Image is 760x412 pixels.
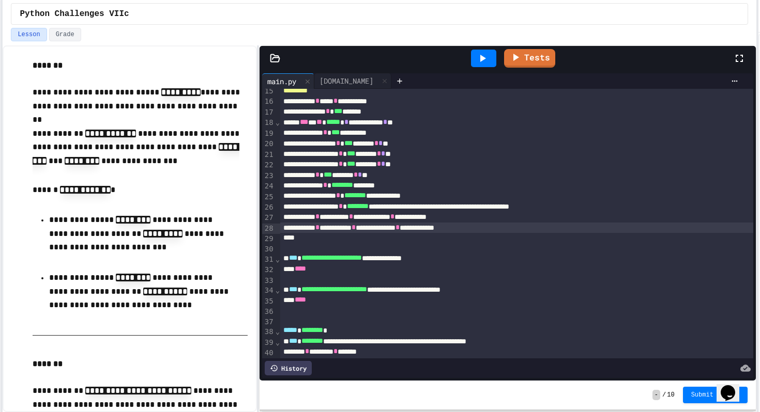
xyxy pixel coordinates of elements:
div: History [265,361,312,375]
span: 10 [667,391,674,399]
div: 21 [262,150,275,160]
div: 24 [262,181,275,192]
div: 39 [262,338,275,348]
div: 15 [262,86,275,97]
div: 35 [262,296,275,307]
div: 30 [262,244,275,255]
button: Grade [49,28,81,41]
div: main.py [262,76,301,87]
span: Submit Answer [691,391,740,399]
div: 37 [262,317,275,327]
span: Fold line [275,255,280,263]
button: Submit Answer [683,387,748,403]
span: Fold line [275,327,280,336]
div: [DOMAIN_NAME] [314,75,378,86]
div: 32 [262,265,275,275]
div: main.py [262,73,314,89]
div: 31 [262,255,275,265]
div: 27 [262,213,275,223]
span: Fold line [275,118,280,126]
div: 25 [262,192,275,202]
iframe: chat widget [717,371,750,402]
span: Fold line [275,338,280,346]
div: 20 [262,139,275,149]
button: Lesson [11,28,47,41]
div: [DOMAIN_NAME] [314,73,391,89]
div: 38 [262,327,275,337]
span: Fold line [275,286,280,294]
span: Python Challenges VIIc [20,8,129,20]
div: 40 [262,348,275,358]
div: 19 [262,129,275,139]
div: 18 [262,118,275,128]
div: 29 [262,234,275,244]
span: / [662,391,666,399]
div: 16 [262,97,275,107]
span: - [652,390,660,400]
div: 26 [262,202,275,213]
div: 34 [262,286,275,296]
div: 22 [262,160,275,170]
div: 23 [262,171,275,181]
div: 17 [262,107,275,118]
div: 36 [262,307,275,317]
div: 33 [262,276,275,286]
a: Tests [504,49,555,68]
div: 28 [262,224,275,234]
